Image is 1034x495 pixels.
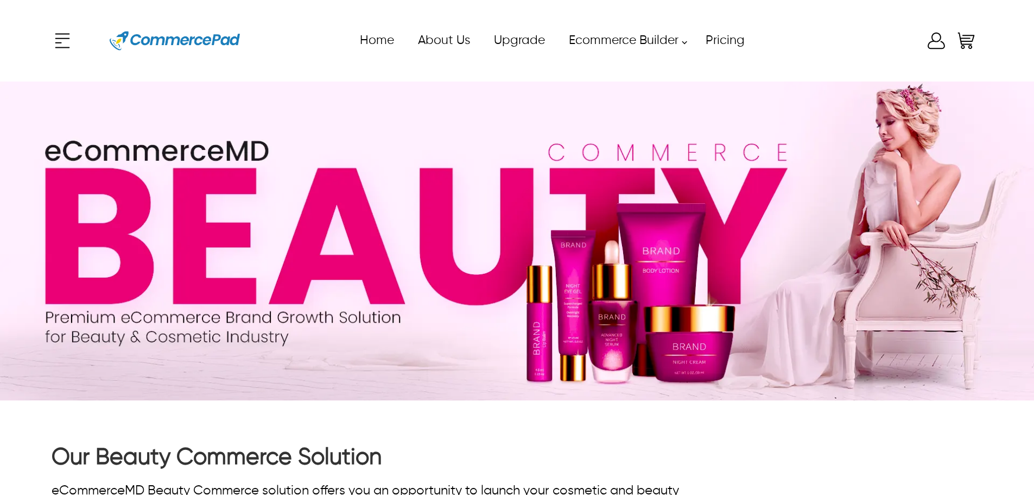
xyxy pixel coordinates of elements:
a: Pricing [693,28,756,53]
h1: Our Beauty Commerce Solution [52,443,703,473]
a: Website Logo for Commerce Pad [100,16,249,65]
img: Website Logo for Commerce Pad [110,16,240,65]
a: Home [347,28,405,53]
a: Shopping Cart [955,30,977,52]
a: Upgrade [481,28,556,53]
a: Ecommerce Builder [556,28,693,53]
a: About Us [405,28,481,53]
